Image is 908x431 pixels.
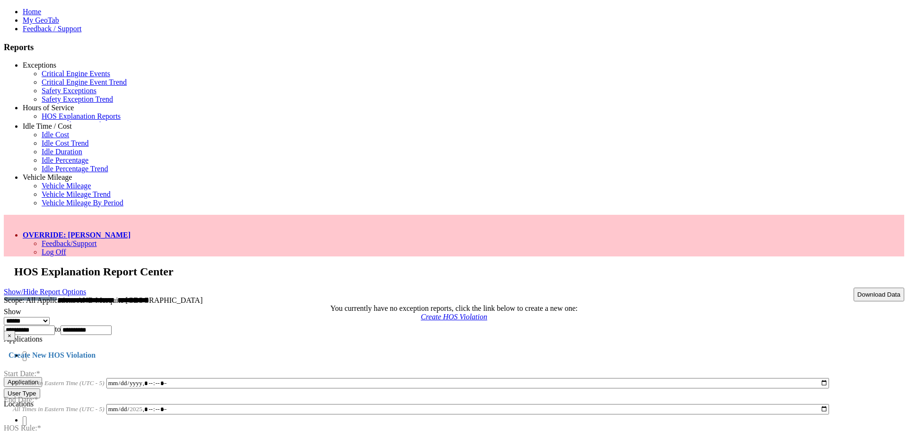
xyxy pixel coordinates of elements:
[42,78,127,86] a: Critical Engine Event Trend
[42,156,88,164] a: Idle Percentage
[42,165,108,173] a: Idle Percentage Trend
[42,112,121,120] a: HOS Explanation Reports
[4,357,40,378] label: Start Date:*
[42,95,113,103] a: Safety Exception Trend
[42,199,123,207] a: Vehicle Mileage By Period
[854,288,904,301] button: Download Data
[13,405,105,413] span: All Times in Eastern Time (UTC - 5)
[42,70,110,78] a: Critical Engine Events
[4,383,38,404] label: End Date:*
[42,121,131,129] a: HOS Violation Audit Reports
[4,351,904,360] h4: Create New HOS Violation
[23,104,74,112] a: Hours of Service
[55,325,61,333] span: to
[13,379,105,387] span: All Times in Eastern Time (UTC - 5)
[42,182,91,190] a: Vehicle Mileage
[4,42,904,53] h3: Reports
[42,87,96,95] a: Safety Exceptions
[4,308,21,316] label: Show
[23,173,72,181] a: Vehicle Mileage
[4,285,86,298] a: Show/Hide Report Options
[42,148,82,156] a: Idle Duration
[4,296,202,304] span: Scope: All Applications AND Mesquite [GEOGRAPHIC_DATA]
[4,304,904,313] div: You currently have no exception reports, click the link below to create a new one:
[42,239,96,247] a: Feedback/Support
[4,335,43,343] label: Applications
[421,313,487,321] a: Create HOS Violation
[42,190,111,198] a: Vehicle Mileage Trend
[23,61,56,69] a: Exceptions
[23,16,59,24] a: My GeoTab
[23,8,41,16] a: Home
[4,331,15,341] button: ×
[23,231,131,239] a: OVERRIDE: [PERSON_NAME]
[42,131,69,139] a: Idle Cost
[23,25,81,33] a: Feedback / Support
[42,139,89,147] a: Idle Cost Trend
[14,265,904,278] h2: HOS Explanation Report Center
[23,122,72,130] a: Idle Time / Cost
[42,248,66,256] a: Log Off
